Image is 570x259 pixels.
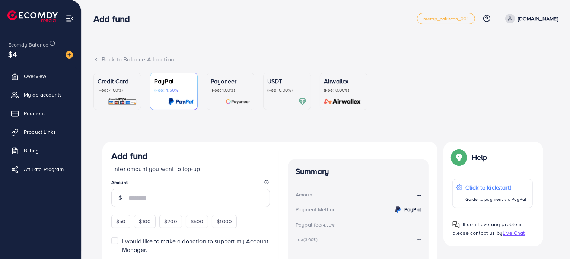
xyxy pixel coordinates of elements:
p: PayPal [154,77,194,86]
span: Product Links [24,128,56,136]
p: Credit Card [98,77,137,86]
div: Amount [296,191,314,198]
img: menu [66,14,74,23]
p: USDT [267,77,307,86]
a: Affiliate Program [6,162,76,177]
span: $200 [164,218,177,225]
p: Payoneer [211,77,250,86]
img: Popup guide [452,221,460,228]
small: (3.00%) [303,237,318,243]
p: (Fee: 4.00%) [98,87,137,93]
p: Airwallex [324,77,363,86]
img: card [168,97,194,106]
small: (4.50%) [322,222,336,228]
a: Product Links [6,124,76,139]
h4: Summary [296,167,421,176]
p: Help [472,153,487,162]
a: [DOMAIN_NAME] [502,14,558,23]
p: (Fee: 1.00%) [211,87,250,93]
legend: Amount [111,179,270,189]
img: credit [394,205,402,214]
span: $1000 [217,218,232,225]
span: $4 [8,49,17,60]
p: Click to kickstart! [465,183,526,192]
strong: -- [417,190,421,199]
img: logo [7,10,58,22]
span: Billing [24,147,39,154]
span: Affiliate Program [24,165,64,173]
h3: Add fund [93,13,136,24]
img: image [66,51,73,59]
a: Billing [6,143,76,158]
div: Paypal fee [296,221,338,228]
img: card [298,97,307,106]
a: My ad accounts [6,87,76,102]
a: metap_pakistan_001 [417,13,475,24]
div: Back to Balance Allocation [93,55,558,64]
img: Popup guide [452,151,466,164]
a: Overview [6,69,76,83]
p: Guide to payment via PayPal [465,195,526,204]
h3: Add fund [111,151,148,161]
img: card [108,97,137,106]
p: (Fee: 4.50%) [154,87,194,93]
span: Overview [24,72,46,80]
img: card [322,97,363,106]
p: (Fee: 0.00%) [267,87,307,93]
div: Tax [296,236,320,243]
span: I would like to make a donation to support my Account Manager. [122,237,268,254]
a: Payment [6,106,76,121]
span: Ecomdy Balance [8,41,48,48]
div: Payment Method [296,206,336,213]
strong: -- [417,235,421,243]
span: Live Chat [503,229,525,237]
span: Payment [24,110,45,117]
strong: -- [417,220,421,228]
p: (Fee: 0.00%) [324,87,363,93]
strong: PayPal [404,206,421,213]
span: metap_pakistan_001 [423,16,469,21]
span: $50 [116,218,125,225]
p: Enter amount you want to top-up [111,164,270,173]
span: $500 [191,218,204,225]
span: If you have any problem, please contact us by [452,221,523,237]
span: My ad accounts [24,91,62,98]
p: [DOMAIN_NAME] [518,14,558,23]
img: card [226,97,250,106]
span: $100 [139,218,151,225]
